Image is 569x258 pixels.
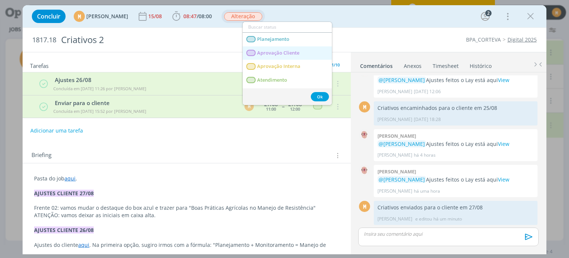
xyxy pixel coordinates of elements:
a: Histórico [469,59,492,70]
strong: AJUSTES CLIENTE 26/08 [34,226,94,233]
p: Ajustes do cliente . Na primeira opção, sugiro irmos com a fórmula: "Planejamento + Monitoramento... [34,241,339,256]
button: Concluir [32,10,66,23]
span: [PERSON_NAME] [86,14,128,19]
input: Buscar status [243,22,332,32]
p: Frente 02: vamos mudar o destaque do box azul e trazer para "Boas Práticas Agrícolas no Manejo de... [34,204,339,212]
a: View [498,140,509,147]
p: Pasta do job . [34,175,339,182]
b: [PERSON_NAME] [377,133,416,139]
p: Ajustes feitos o Lay está aqui [377,76,534,84]
span: 08:47 [183,13,197,20]
span: 1817.18 [32,36,56,44]
span: Concluída em [DATE] 11:26 por [PERSON_NAME] [53,86,146,91]
div: 11:00 [266,107,276,111]
a: Digital 2025 [508,36,537,43]
b: [PERSON_NAME] [377,168,416,175]
a: aqui [78,241,89,248]
span: Briefing [31,151,51,160]
p: ATENÇÃO: vamos deixar as iniciais em caixa alta. [34,212,339,219]
span: e editou [415,216,432,222]
span: Aprovação Interna [257,63,301,69]
a: View [498,176,509,183]
div: M [359,201,370,212]
span: há um minuto [433,216,462,222]
p: [PERSON_NAME] [377,88,412,95]
p: [PERSON_NAME] [377,188,412,195]
div: Anexos [404,62,422,70]
p: Ajustes feitos o Lay está aqui [377,176,534,183]
img: A [359,165,370,176]
span: Planejamento [257,36,290,42]
p: [PERSON_NAME] [377,152,412,159]
button: Adicionar uma tarefa [30,124,83,137]
button: 08:47/08:00 [170,10,214,22]
span: @[PERSON_NAME] [379,140,425,147]
div: Ajustes 26/08 [52,76,238,84]
div: 27/08 [264,102,278,107]
div: 2 [485,10,492,16]
a: View [498,76,509,84]
button: Ok [311,92,329,101]
span: Concluída em [DATE] 15:52 por [PERSON_NAME] [53,108,146,114]
p: [PERSON_NAME] [377,216,412,222]
span: Alteração [224,12,262,21]
img: A [359,129,370,140]
span: há uma hora [414,188,440,195]
span: Aprovação Cliente [257,50,300,56]
ul: Alteração [242,22,332,105]
p: [PERSON_NAME] [377,116,412,123]
div: Enviar para o cliente [52,99,238,107]
a: Comentários [360,59,393,70]
span: há 4 horas [414,152,436,159]
div: M [359,101,370,112]
strong: AJUSTES CLIENTE 27/08 [34,190,94,197]
span: 08:00 [199,13,212,20]
span: [DATE] 18:28 [414,116,441,123]
span: Concluir [37,13,60,19]
span: @[PERSON_NAME] [379,176,425,183]
span: -- [282,104,284,109]
p: Criativos enviados para o cliente em 27/08 [377,204,534,211]
div: 27/08 [288,102,302,107]
div: 12:00 [290,107,300,111]
p: Ajustes feitos o Lay está aqui [377,140,534,148]
a: aqui [64,175,76,182]
span: [DATE] 12:06 [414,88,441,95]
div: M [74,11,85,22]
button: M[PERSON_NAME] [74,11,128,22]
a: BPA_CORTEVA [466,36,501,43]
button: Alteração [224,12,263,21]
div: 15/08 [148,14,163,19]
span: Tarefas [30,61,49,69]
a: Timesheet [432,59,459,70]
span: / [197,13,199,20]
span: Atendimento [257,77,287,83]
button: 2 [479,10,491,22]
div: dialog [23,5,546,254]
span: @[PERSON_NAME] [379,76,425,84]
p: Criativos encaminhados para o cliente em 25/08 [377,104,534,112]
div: Criativos 2 [58,31,323,49]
